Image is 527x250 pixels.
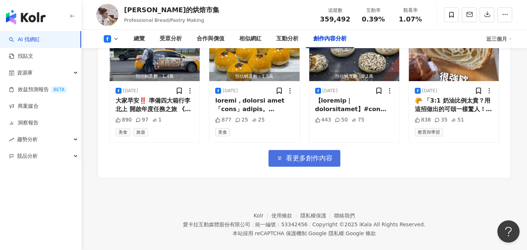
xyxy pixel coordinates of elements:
[309,72,399,81] div: 預估觸及數：1.1萬
[346,230,376,236] a: Google 條款
[255,221,307,227] div: 統一編號：53342456
[300,213,334,219] a: 隱私權保護
[239,34,261,43] div: 相似網紅
[160,34,182,43] div: 受眾分析
[309,15,399,81] img: post-image
[409,15,499,81] button: 商業合作
[183,221,250,227] div: 愛卡拉互動媒體股份有限公司
[308,230,344,236] a: Google 隱私權
[396,7,424,14] div: 觀看率
[359,7,387,14] div: 互動率
[9,36,40,43] a: searchAI 找網紅
[252,116,265,124] div: 25
[351,116,364,124] div: 75
[197,34,224,43] div: 合作與價值
[116,97,194,113] div: 大家早安‼️ 準備四大箱行李北上 開啟年度任務之旅 《 2026最重要的工作 》 #居家製作五星級甜點 #從零開始的異世界生活😂
[276,34,298,43] div: 互動分析
[215,116,231,124] div: 877
[254,213,271,219] a: Kolr
[415,116,431,124] div: 838
[17,64,33,81] span: 資源庫
[362,16,385,23] span: 0.39%
[209,15,299,81] button: 商業合作預估觸及數：1.5萬
[271,213,300,219] a: 使用條款
[309,221,311,227] span: |
[344,230,346,236] span: |
[320,15,350,23] span: 359,492
[399,16,422,23] span: 1.07%
[116,128,130,136] span: 美食
[409,15,499,81] img: post-image
[313,34,347,43] div: 創作內容分析
[422,88,437,94] div: [DATE]
[9,86,67,93] a: 效益預測報告BETA
[110,72,200,81] div: 預估觸及數：1.4萬
[209,15,299,81] img: post-image
[268,150,340,167] button: 看更多創作內容
[323,88,338,94] div: [DATE]
[252,221,254,227] span: |
[451,116,464,124] div: 51
[215,128,230,136] span: 美食
[124,5,219,14] div: [PERSON_NAME]的烘焙市集
[434,116,447,124] div: 35
[134,34,145,43] div: 總覽
[307,230,308,236] span: |
[9,119,39,127] a: 洞察報告
[209,72,299,81] div: 預估觸及數：1.5萬
[486,33,512,45] div: 近三個月
[415,97,493,113] div: 🥐 「3:1 奶油比例太貴？用這招做出的可頌一樣驚人！」 小秘訣做法是： ✨ 用 1600g 麵糰包裹 550g 奶油，三折二。 ✨ 外層再貼一層 400g 的皮。 這樣就能降低奶油用量，卻依然...
[136,116,149,124] div: 97
[9,103,39,110] a: 商案媒合
[133,128,148,136] span: 旅遊
[124,17,204,23] span: Professional Bread/Pastry Making
[123,88,138,94] div: [DATE]
[497,220,520,243] iframe: Help Scout Beacon - Open
[17,148,38,164] span: 競品分析
[6,10,46,24] img: logo
[359,221,372,227] a: iKala
[309,15,399,81] button: 商業合作預估觸及數：1.1萬
[9,53,33,60] a: 找貼文
[96,4,119,26] img: KOL Avatar
[235,116,248,124] div: 25
[110,15,200,81] img: post-image
[415,128,443,136] span: 教育與學習
[335,116,348,124] div: 50
[334,213,355,219] a: 聯絡我們
[110,15,200,81] button: 預估觸及數：1.4萬
[286,154,333,162] span: 看更多創作內容
[215,97,293,113] div: loremi，dolorsi amet「cons」adipis。 elitseddoeiusmo….. temporincidi，utlaboree；doloremagnaali，enimadm...
[116,116,132,124] div: 890
[315,97,393,113] div: 【loremip｜dolorsitamet】#con adip，elits！doei ✅tempo incididuntut 🍠 la（54e／do92m） aliq 39e admi 81v ...
[152,116,162,124] div: 1
[233,229,376,238] span: 本站採用 reCAPTCHA 保護機制
[223,88,238,94] div: [DATE]
[312,221,425,227] div: Copyright © 2025 All Rights Reserved.
[320,7,350,14] div: 追蹤數
[9,137,14,142] span: rise
[315,116,331,124] div: 443
[17,131,38,148] span: 趨勢分析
